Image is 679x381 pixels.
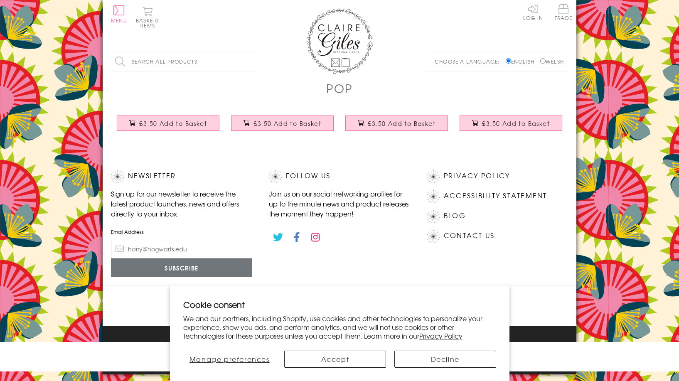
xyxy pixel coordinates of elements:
[111,240,252,258] input: harry@hogwarts.edu
[444,210,466,221] a: Blog
[117,116,220,131] button: £3.50 Add to Basket
[183,314,496,340] p: We and our partners, including Shopify, use cookies and other technologies to personalize your ex...
[419,331,463,341] a: Privacy Policy
[139,119,207,128] span: £3.50 Add to Basket
[140,17,159,29] span: 0 items
[506,58,511,64] input: English
[555,4,572,22] a: Trade
[482,119,550,128] span: £3.50 Add to Basket
[111,228,252,236] label: Email Address
[111,17,127,24] span: Menu
[540,58,564,65] label: Welsh
[253,119,321,128] span: £3.50 Add to Basket
[523,4,543,20] a: Log In
[111,258,252,277] input: Subscribe
[444,170,510,182] a: Privacy Policy
[189,354,270,364] span: Manage preferences
[183,299,496,310] h2: Cookie consent
[269,170,410,183] h2: Follow Us
[111,189,252,219] p: Sign up for our newsletter to receive the latest product launches, news and offers directly to yo...
[394,351,496,368] button: Decline
[555,4,572,20] span: Trade
[326,80,353,97] h1: POP
[368,119,435,128] span: £3.50 Add to Basket
[248,52,256,71] input: Search
[339,109,454,145] a: Father's Day Card, Robot, I'm Glad You're My Dad £3.50 Add to Basket
[460,116,563,131] button: £3.50 Add to Basket
[284,351,386,368] button: Accept
[435,58,504,65] p: Choose a language:
[231,116,334,131] button: £3.50 Add to Basket
[444,190,547,202] a: Accessibility Statement
[269,189,410,219] p: Join us on our social networking profiles for up to the minute news and product releases the mome...
[111,109,225,145] a: Father's Day Card, Newspapers, Peace and Quiet and Newspapers £3.50 Add to Basket
[345,116,448,131] button: £3.50 Add to Basket
[454,109,568,145] a: Father's Day Card, Happy Father's Day, Press for Beer £3.50 Add to Basket
[183,351,276,368] button: Manage preferences
[111,170,252,183] h2: Newsletter
[540,58,546,64] input: Welsh
[225,109,339,145] a: Father's Day Card, Globe, Best Dad in the World £3.50 Add to Basket
[306,8,373,74] img: Claire Giles Greetings Cards
[111,5,127,23] button: Menu
[506,58,539,65] label: English
[111,52,256,71] input: Search all products
[444,230,494,241] a: Contact Us
[136,7,159,28] button: Basket0 items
